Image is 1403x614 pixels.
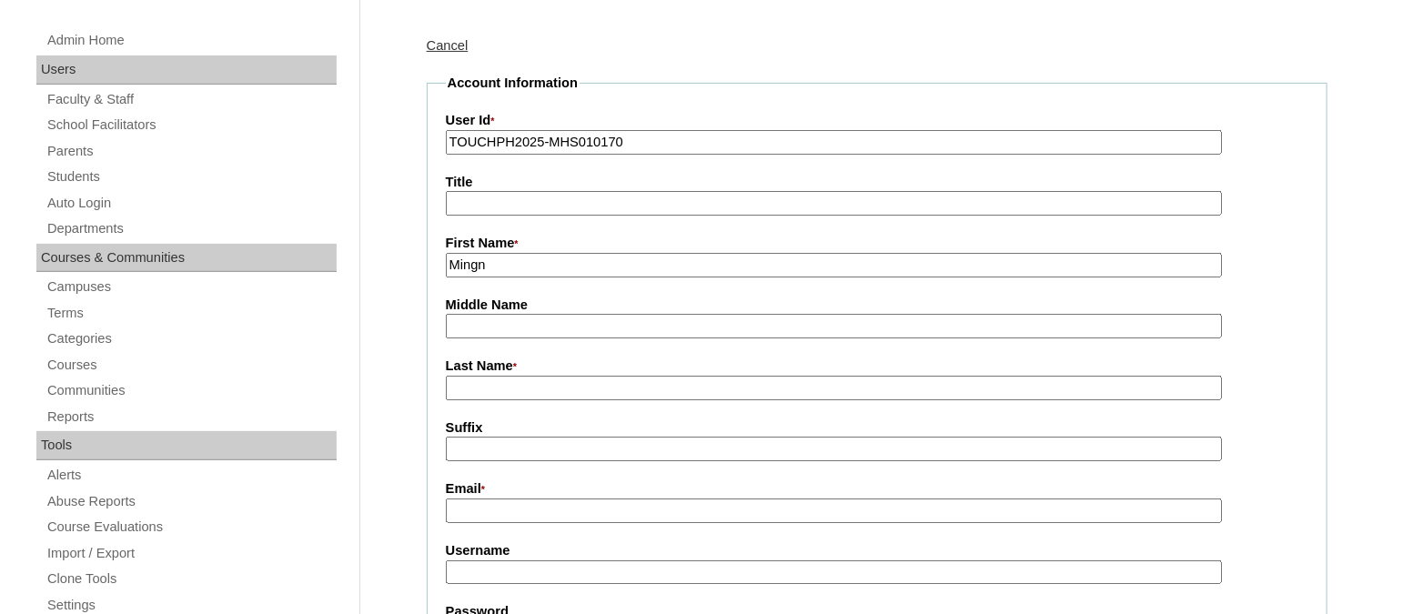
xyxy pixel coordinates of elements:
label: Last Name [446,357,1308,377]
a: Auto Login [45,192,337,215]
label: Email [446,479,1308,499]
a: Communities [45,379,337,402]
a: Alerts [45,464,337,487]
label: Middle Name [446,296,1308,315]
a: Categories [45,327,337,350]
div: Users [36,55,337,85]
label: Suffix [446,418,1308,438]
label: Username [446,541,1308,560]
div: Courses & Communities [36,244,337,273]
a: Abuse Reports [45,490,337,513]
a: Admin Home [45,29,337,52]
a: Faculty & Staff [45,88,337,111]
label: User Id [446,111,1308,131]
a: Course Evaluations [45,516,337,539]
label: First Name [446,234,1308,254]
a: Reports [45,406,337,428]
a: Campuses [45,276,337,298]
a: Students [45,166,337,188]
a: Departments [45,217,337,240]
a: School Facilitators [45,114,337,136]
a: Clone Tools [45,568,337,590]
div: Tools [36,431,337,460]
legend: Account Information [446,74,580,93]
a: Import / Export [45,542,337,565]
label: Title [446,173,1308,192]
a: Parents [45,140,337,163]
a: Courses [45,354,337,377]
a: Terms [45,302,337,325]
a: Cancel [427,38,469,53]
